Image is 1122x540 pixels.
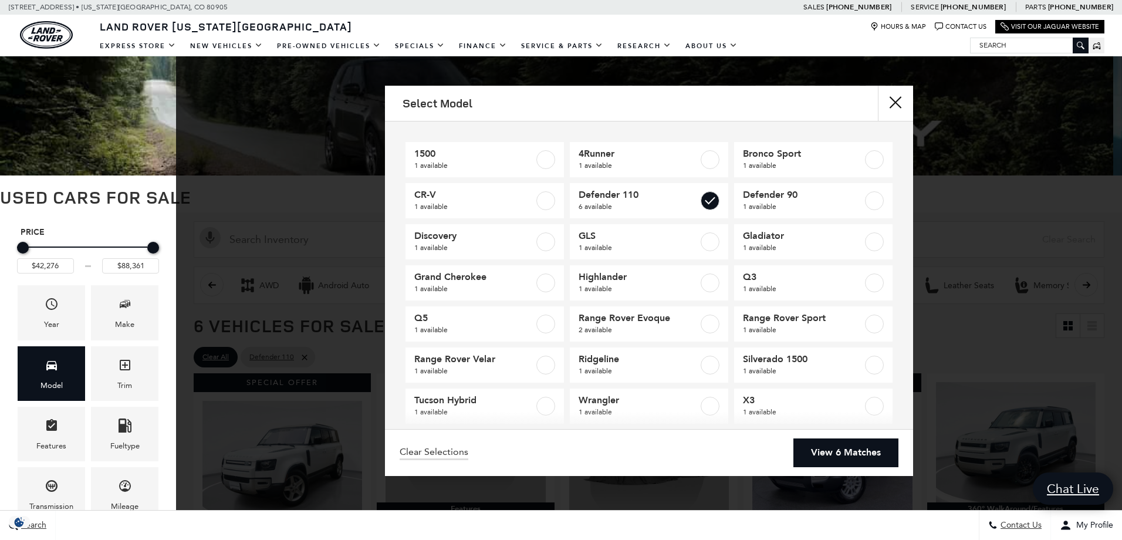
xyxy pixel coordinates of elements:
[414,394,534,406] span: Tucson Hybrid
[91,346,158,401] div: TrimTrim
[610,36,678,56] a: Research
[93,19,359,33] a: Land Rover [US_STATE][GEOGRAPHIC_DATA]
[1048,2,1113,12] a: [PHONE_NUMBER]
[734,265,893,301] a: Q31 available
[110,440,140,453] div: Fueltype
[579,312,698,324] span: Range Rover Evoque
[998,521,1042,531] span: Contact Us
[20,21,73,49] a: land-rover
[29,500,73,513] div: Transmission
[570,389,728,424] a: Wrangler1 available
[44,318,59,331] div: Year
[743,353,863,365] span: Silverado 1500
[414,230,534,242] span: Discovery
[414,406,534,418] span: 1 available
[793,438,898,467] a: View 6 Matches
[734,142,893,177] a: Bronco Sport1 available
[743,312,863,324] span: Range Rover Sport
[18,346,85,401] div: ModelModel
[18,285,85,340] div: YearYear
[579,201,698,212] span: 6 available
[93,36,745,56] nav: Main Navigation
[414,353,534,365] span: Range Rover Velar
[118,416,132,440] span: Fueltype
[17,238,159,274] div: Price
[579,160,698,171] span: 1 available
[678,36,745,56] a: About Us
[826,2,891,12] a: [PHONE_NUMBER]
[579,365,698,377] span: 1 available
[1033,473,1113,505] a: Chat Live
[734,306,893,342] a: Range Rover Sport1 available
[118,294,132,318] span: Make
[147,242,159,254] div: Maximum Price
[91,467,158,522] div: MileageMileage
[405,265,564,301] a: Grand Cherokee1 available
[115,318,134,331] div: Make
[36,440,66,453] div: Features
[17,242,29,254] div: Minimum Price
[570,347,728,383] a: Ridgeline1 available
[405,224,564,259] a: Discovery1 available
[388,36,452,56] a: Specials
[570,142,728,177] a: 4Runner1 available
[45,416,59,440] span: Features
[111,500,138,513] div: Mileage
[40,379,63,392] div: Model
[570,183,728,218] a: Defender 1106 available
[941,2,1006,12] a: [PHONE_NUMBER]
[743,365,863,377] span: 1 available
[579,283,698,295] span: 1 available
[743,283,863,295] span: 1 available
[570,306,728,342] a: Range Rover Evoque2 available
[452,36,514,56] a: Finance
[570,224,728,259] a: GLS1 available
[414,160,534,171] span: 1 available
[414,242,534,254] span: 1 available
[91,285,158,340] div: MakeMake
[743,271,863,283] span: Q3
[414,283,534,295] span: 1 available
[45,476,59,500] span: Transmission
[6,516,33,528] section: Click to Open Cookie Consent Modal
[403,97,472,110] h2: Select Model
[102,258,159,274] input: Maximum
[118,355,132,379] span: Trim
[803,3,824,11] span: Sales
[6,516,33,528] img: Opt-Out Icon
[45,355,59,379] span: Model
[405,347,564,383] a: Range Rover Velar1 available
[911,3,938,11] span: Service
[579,324,698,336] span: 2 available
[414,201,534,212] span: 1 available
[734,183,893,218] a: Defender 901 available
[414,324,534,336] span: 1 available
[734,347,893,383] a: Silverado 15001 available
[1025,3,1046,11] span: Parts
[414,271,534,283] span: Grand Cherokee
[743,230,863,242] span: Gladiator
[743,189,863,201] span: Defender 90
[117,379,132,392] div: Trim
[18,407,85,461] div: FeaturesFeatures
[1041,481,1105,497] span: Chat Live
[971,38,1088,52] input: Search
[414,365,534,377] span: 1 available
[734,389,893,424] a: X31 available
[400,446,468,460] a: Clear Selections
[20,21,73,49] img: Land Rover
[91,407,158,461] div: FueltypeFueltype
[743,406,863,418] span: 1 available
[870,22,926,31] a: Hours & Map
[743,148,863,160] span: Bronco Sport
[734,224,893,259] a: Gladiator1 available
[414,189,534,201] span: CR-V
[579,230,698,242] span: GLS
[118,476,132,500] span: Mileage
[17,258,74,274] input: Minimum
[405,389,564,424] a: Tucson Hybrid1 available
[743,242,863,254] span: 1 available
[579,189,698,201] span: Defender 110
[270,36,388,56] a: Pre-Owned Vehicles
[21,227,156,238] h5: Price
